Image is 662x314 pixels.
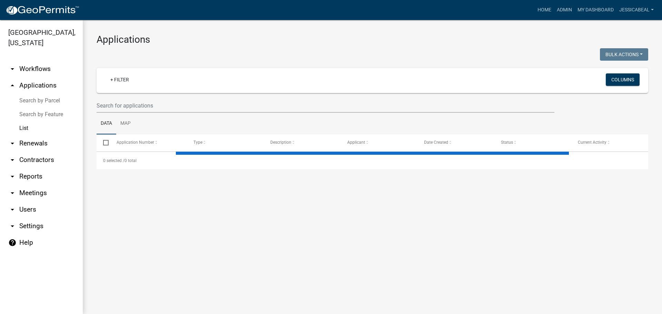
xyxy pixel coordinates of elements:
i: arrow_drop_up [8,81,17,90]
a: + Filter [105,73,134,86]
button: Bulk Actions [600,48,648,61]
i: help [8,239,17,247]
input: Search for applications [97,99,554,113]
datatable-header-cell: Applicant [341,134,418,151]
datatable-header-cell: Select [97,134,110,151]
span: Current Activity [578,140,606,145]
span: Date Created [424,140,448,145]
i: arrow_drop_down [8,156,17,164]
i: arrow_drop_down [8,65,17,73]
a: Home [535,3,554,17]
span: Applicant [347,140,365,145]
datatable-header-cell: Description [264,134,341,151]
datatable-header-cell: Application Number [110,134,187,151]
span: Application Number [117,140,154,145]
datatable-header-cell: Current Activity [571,134,648,151]
span: Status [501,140,513,145]
a: Data [97,113,116,135]
a: JessicaBeal [616,3,656,17]
i: arrow_drop_down [8,172,17,181]
a: Admin [554,3,575,17]
datatable-header-cell: Type [187,134,263,151]
div: 0 total [97,152,648,169]
datatable-header-cell: Status [494,134,571,151]
button: Columns [606,73,640,86]
i: arrow_drop_down [8,189,17,197]
h3: Applications [97,34,648,45]
i: arrow_drop_down [8,139,17,148]
span: Type [193,140,202,145]
datatable-header-cell: Date Created [418,134,494,151]
i: arrow_drop_down [8,222,17,230]
span: 0 selected / [103,158,124,163]
a: My Dashboard [575,3,616,17]
a: Map [116,113,135,135]
i: arrow_drop_down [8,205,17,214]
span: Description [270,140,291,145]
